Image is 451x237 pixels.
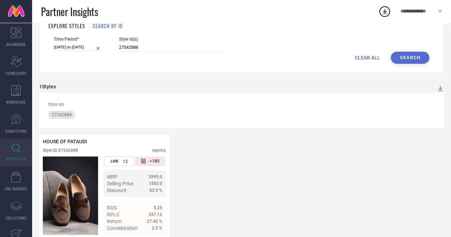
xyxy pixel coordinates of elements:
span: Style Id(s) [119,37,222,42]
span: Consideration [107,225,138,231]
span: CDC INSIGHTS [5,186,27,191]
input: Select time period [54,43,103,51]
span: 1502.0 [149,181,162,186]
h1: EXPLORE STYLES [48,22,85,30]
div: Open download list [378,5,391,18]
span: WORKSPACE [6,99,26,105]
button: Search [391,52,429,64]
div: Number of days the style has been live on the platform [104,156,134,166]
span: Partner Insights [41,4,98,19]
span: Discount [107,187,127,193]
span: 5.25 [154,205,162,210]
span: SCORECARDS [6,71,27,76]
span: ROS [107,205,117,211]
span: CLEAR ALL [355,55,380,61]
span: >180 [149,158,159,164]
span: 3995.0 [149,174,162,179]
span: HOUSE OF PATAUDI [43,139,87,144]
span: Time Period* [54,37,103,42]
input: Enter comma separated style ids e.g. 12345, 67890 [119,43,222,52]
span: 63.0 % [149,188,162,193]
div: Style Ids [48,102,435,107]
span: MRP [107,174,118,180]
span: DASHBOARD [6,42,26,47]
div: myntra [152,148,166,153]
div: 1 Styles [39,84,56,89]
span: INSPIRATION [6,156,26,161]
img: Style preview image [43,156,98,235]
span: RPLC [107,212,119,217]
div: Number of days since the style was first listed on the platform [135,156,165,166]
span: Selling Price [107,181,133,186]
span: 27.42 % [147,219,162,224]
h1: SEARCH BY ID [93,22,123,30]
span: COLLECTIONS [6,215,27,221]
span: SUGGESTIONS [5,128,27,134]
span: 27542888 [52,112,72,117]
span: Return [107,218,122,224]
span: 257.12 [149,212,162,217]
span: 2.5 % [152,226,162,231]
div: Click to view image [43,156,98,235]
div: Style ID: 27542888 [43,148,78,153]
span: 12 [123,159,128,164]
span: LIVE [111,159,118,164]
